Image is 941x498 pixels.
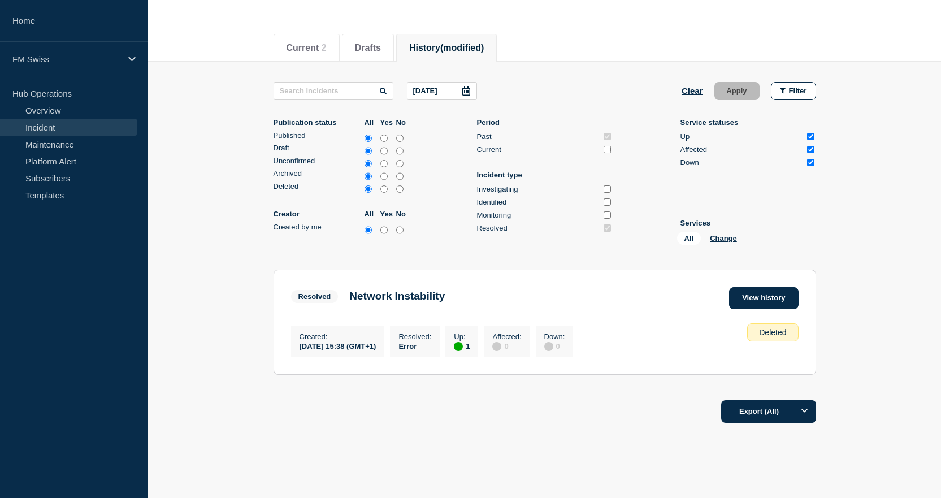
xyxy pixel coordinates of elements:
[477,118,613,127] p: Period
[380,145,388,157] input: yes
[682,82,703,100] button: Clear
[771,82,816,100] button: Filter
[274,131,409,144] div: published
[409,43,484,53] button: History(modified)
[807,133,814,140] input: Up
[396,224,404,236] input: no
[365,158,372,170] input: all
[365,118,378,127] label: All
[365,224,372,236] input: all
[477,132,599,141] div: Past
[274,131,362,140] div: Published
[396,158,404,170] input: no
[544,332,565,341] p: Down :
[454,342,463,351] div: up
[274,144,409,157] div: draft
[396,210,409,218] label: No
[680,132,803,141] div: Up
[544,342,553,351] div: disabled
[380,184,388,195] input: yes
[380,133,388,144] input: yes
[477,185,599,193] div: Investigating
[604,185,611,193] input: Investigating
[604,133,611,140] input: Past
[322,43,327,53] span: 2
[300,332,376,341] p: Created :
[274,144,362,152] div: Draft
[729,287,798,309] a: View history
[721,400,816,423] button: Export (All)
[407,82,477,100] button: [DATE]
[714,82,760,100] button: Apply
[274,223,409,236] div: createdByMe
[604,198,611,206] input: Identified
[677,232,701,245] span: All
[274,169,362,177] div: Archived
[274,157,362,165] div: Unconfirmed
[12,54,121,64] p: FM Swiss
[274,210,362,218] p: Creator
[274,157,409,170] div: unconfirmed
[380,118,393,127] label: Yes
[413,86,437,95] p: [DATE]
[789,86,807,95] span: Filter
[544,341,565,351] div: 0
[380,171,388,182] input: yes
[604,224,611,232] input: Resolved
[398,341,431,350] div: Error
[477,171,613,179] p: Incident type
[680,158,803,167] div: Down
[477,224,599,232] div: Resolved
[380,158,388,170] input: yes
[807,146,814,153] input: Affected
[454,341,470,351] div: 1
[492,332,521,341] p: Affected :
[492,341,521,351] div: 0
[300,341,376,350] div: [DATE] 15:38 (GMT+1)
[747,323,798,341] div: Deleted
[365,145,372,157] input: all
[380,224,388,236] input: yes
[274,182,362,190] div: Deleted
[291,290,339,303] span: Resolved
[477,145,599,154] div: Current
[680,145,803,154] div: Affected
[710,234,737,242] button: Change
[398,332,431,341] p: Resolved :
[365,133,372,144] input: all
[349,290,445,302] h3: Network Instability
[492,342,501,351] div: disabled
[274,118,362,127] p: Publication status
[396,133,404,144] input: no
[793,400,816,423] button: Options
[274,82,393,100] input: Search incidents
[365,210,378,218] label: All
[365,171,372,182] input: all
[454,332,470,341] p: Up :
[396,171,404,182] input: no
[807,159,814,166] input: Down
[274,182,409,195] div: deleted
[680,118,816,127] p: Service statuses
[477,198,599,206] div: Identified
[396,118,409,127] label: No
[365,184,372,195] input: all
[477,211,599,219] div: Monitoring
[396,184,404,195] input: no
[604,146,611,153] input: Current
[274,169,409,182] div: archived
[680,219,816,227] p: Services
[287,43,327,53] button: Current 2
[274,223,362,231] div: Created by me
[440,43,484,53] span: (modified)
[355,43,381,53] button: Drafts
[396,145,404,157] input: no
[604,211,611,219] input: Monitoring
[380,210,393,218] label: Yes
